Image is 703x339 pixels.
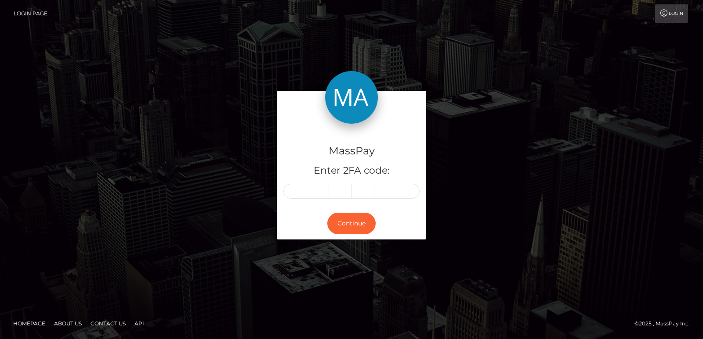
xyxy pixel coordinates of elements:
a: API [131,317,148,330]
img: MassPay [325,71,378,124]
button: Continue [327,213,376,234]
a: Login Page [14,4,47,23]
div: © 2025 , MassPay Inc. [634,319,696,328]
a: Homepage [10,317,49,330]
h4: MassPay [283,143,420,159]
a: About Us [51,317,85,330]
h5: Enter 2FA code: [283,164,420,178]
a: Login [655,4,688,23]
a: Contact Us [87,317,129,330]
